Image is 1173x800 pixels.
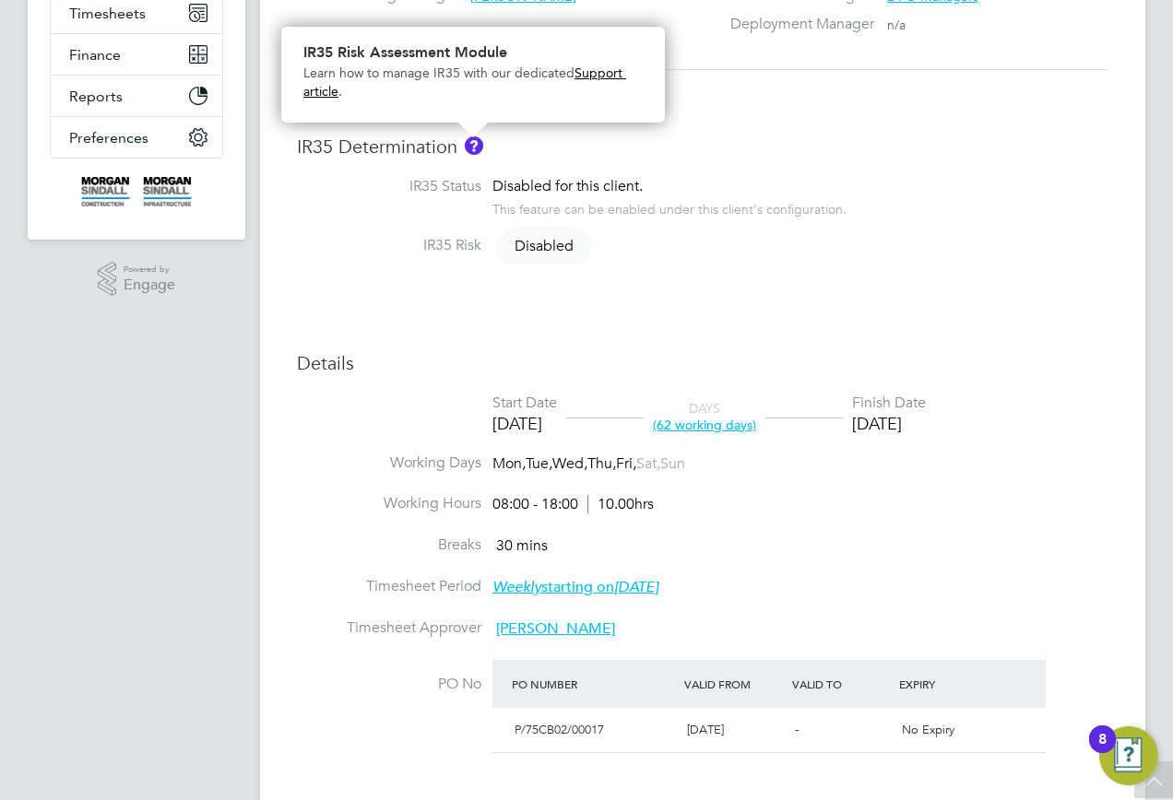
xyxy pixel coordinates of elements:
span: Sun [660,454,685,473]
span: Powered by [124,262,175,277]
label: Timesheet Period [297,577,481,596]
div: 8 [1098,739,1107,763]
span: Tue, [526,454,552,473]
span: . [338,84,342,100]
label: IR35 Status [297,177,481,196]
span: [PERSON_NAME] [496,619,615,638]
span: Timesheets [69,5,146,22]
h3: Details [297,351,1108,375]
div: Expiry [895,667,1002,700]
div: DAYS [644,400,765,433]
span: No Expiry [902,722,954,737]
em: Weekly [492,578,541,596]
div: This feature can be enabled under this client's configuration. [492,196,847,218]
span: P/75CB02/00017 [515,722,604,737]
span: - [795,722,799,737]
span: Disabled for this client. [492,177,643,195]
a: Go to home page [50,177,223,206]
span: starting on [492,578,658,596]
label: Timesheet Approver [297,618,481,638]
label: PO No [297,675,481,694]
a: Support article [303,65,626,100]
span: n/a [887,17,906,33]
span: Wed, [552,454,587,473]
span: 30 mins [496,536,548,555]
div: [DATE] [492,413,557,434]
label: Working Hours [297,494,481,513]
img: morgansindall-logo-retina.png [81,177,192,206]
button: Open Resource Center, 8 new notifications [1099,726,1158,785]
div: [DATE] [852,413,926,434]
div: 08:00 - 18:00 [492,495,654,514]
div: Finish Date [852,394,926,413]
strong: IR35 Risk Assessment Module [303,43,507,61]
span: 10.00hrs [587,495,654,513]
span: Fri, [616,454,636,473]
span: Preferences [69,129,148,147]
label: Breaks [297,535,481,555]
div: PO Number [507,667,680,700]
span: Mon, [492,454,526,473]
span: Finance [69,46,121,64]
em: [DATE] [614,578,658,596]
div: About IR35 [281,27,665,123]
span: Engage [124,277,175,293]
label: Deployment Manager [719,15,874,34]
div: Valid To [788,667,895,700]
label: IR35 Risk [297,236,481,255]
span: Sat, [636,454,660,473]
label: Working Days [297,453,481,473]
div: Valid From [680,667,788,700]
span: [DATE] [687,722,724,737]
div: Start Date [492,394,557,413]
span: Reports [69,88,123,105]
button: About IR35 [465,136,483,155]
span: Learn how to manage IR35 with our dedicated [303,65,575,81]
span: Disabled [496,228,592,265]
span: Thu, [587,454,616,473]
h3: IR35 Determination [297,135,1108,159]
span: (62 working days) [653,417,756,433]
